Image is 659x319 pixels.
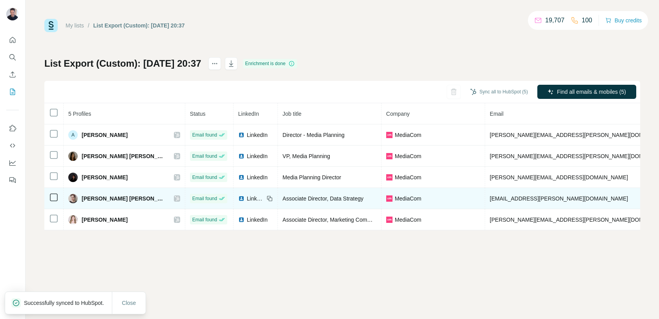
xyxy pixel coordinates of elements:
[537,85,636,99] button: Find all emails & mobiles (5)
[283,153,330,159] span: VP, Media Planning
[192,174,217,181] span: Email found
[68,194,78,203] img: Avatar
[68,173,78,182] img: Avatar
[192,195,217,202] span: Email found
[490,111,504,117] span: Email
[247,195,264,202] span: LinkedIn
[6,50,19,64] button: Search
[247,131,268,139] span: LinkedIn
[93,22,185,29] div: List Export (Custom): [DATE] 20:37
[208,57,221,70] button: actions
[6,8,19,20] img: Avatar
[283,174,341,180] span: Media Planning Director
[68,151,78,161] img: Avatar
[386,217,392,223] img: company-logo
[395,131,422,139] span: MediaCom
[386,132,392,138] img: company-logo
[283,195,363,202] span: Associate Director, Data Strategy
[238,132,245,138] img: LinkedIn logo
[6,139,19,153] button: Use Surfe API
[490,195,628,202] span: [EMAIL_ADDRESS][PERSON_NAME][DOMAIN_NAME]
[238,217,245,223] img: LinkedIn logo
[190,111,206,117] span: Status
[68,130,78,140] div: A
[82,216,128,224] span: [PERSON_NAME]
[117,296,142,310] button: Close
[82,152,166,160] span: [PERSON_NAME] [PERSON_NAME]
[386,111,410,117] span: Company
[582,16,592,25] p: 100
[238,174,245,180] img: LinkedIn logo
[88,22,89,29] li: /
[238,153,245,159] img: LinkedIn logo
[247,173,268,181] span: LinkedIn
[243,59,298,68] div: Enrichment is done
[6,33,19,47] button: Quick start
[82,173,128,181] span: [PERSON_NAME]
[6,121,19,135] button: Use Surfe on LinkedIn
[395,216,422,224] span: MediaCom
[68,215,78,224] img: Avatar
[283,217,418,223] span: Associate Director, Marketing Communications Strategy
[6,85,19,99] button: My lists
[192,131,217,139] span: Email found
[490,174,628,180] span: [PERSON_NAME][EMAIL_ADDRESS][DOMAIN_NAME]
[386,195,392,202] img: company-logo
[44,19,58,32] img: Surfe Logo
[465,86,533,98] button: Sync all to HubSpot (5)
[6,173,19,187] button: Feedback
[247,152,268,160] span: LinkedIn
[386,153,392,159] img: company-logo
[605,15,642,26] button: Buy credits
[395,173,422,181] span: MediaCom
[395,195,422,202] span: MediaCom
[283,132,345,138] span: Director - Media Planning
[545,16,564,25] p: 19,707
[44,57,201,70] h1: List Export (Custom): [DATE] 20:37
[395,152,422,160] span: MediaCom
[6,156,19,170] button: Dashboard
[66,22,84,29] a: My lists
[6,67,19,82] button: Enrich CSV
[238,195,245,202] img: LinkedIn logo
[192,153,217,160] span: Email found
[247,216,268,224] span: LinkedIn
[192,216,217,223] span: Email found
[68,111,91,117] span: 5 Profiles
[82,131,128,139] span: [PERSON_NAME]
[122,299,136,307] span: Close
[82,195,166,202] span: [PERSON_NAME] [PERSON_NAME]
[283,111,301,117] span: Job title
[557,88,626,96] span: Find all emails & mobiles (5)
[386,174,392,180] img: company-logo
[238,111,259,117] span: LinkedIn
[24,299,110,307] p: Successfully synced to HubSpot.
